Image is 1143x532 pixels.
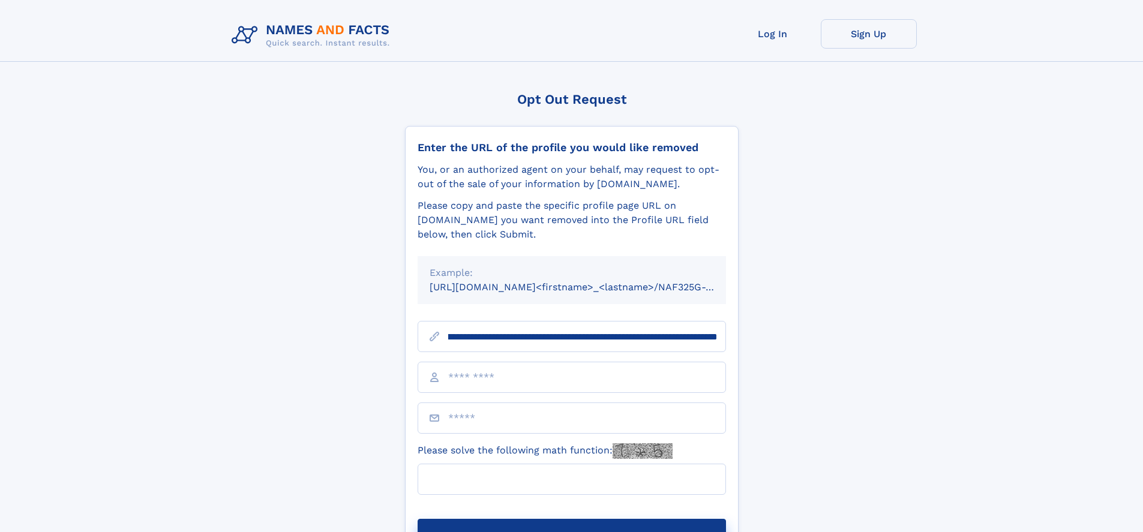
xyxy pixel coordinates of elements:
[405,92,739,107] div: Opt Out Request
[227,19,400,52] img: Logo Names and Facts
[430,266,714,280] div: Example:
[430,281,749,293] small: [URL][DOMAIN_NAME]<firstname>_<lastname>/NAF325G-xxxxxxxx
[725,19,821,49] a: Log In
[418,199,726,242] div: Please copy and paste the specific profile page URL on [DOMAIN_NAME] you want removed into the Pr...
[821,19,917,49] a: Sign Up
[418,141,726,154] div: Enter the URL of the profile you would like removed
[418,443,673,459] label: Please solve the following math function:
[418,163,726,191] div: You, or an authorized agent on your behalf, may request to opt-out of the sale of your informatio...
